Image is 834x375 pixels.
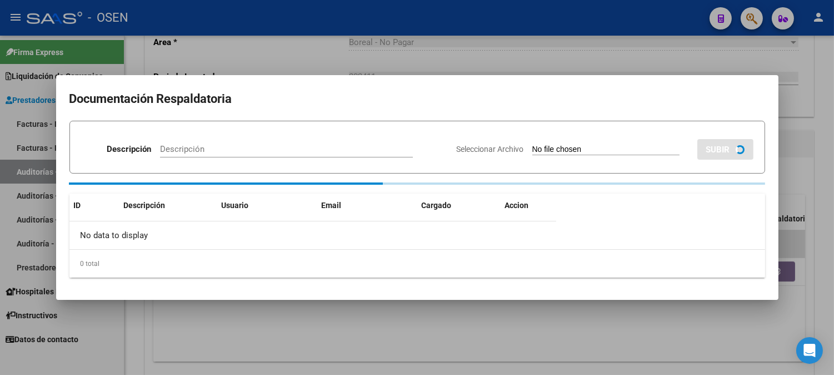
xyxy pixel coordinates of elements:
[422,201,452,210] span: Cargado
[222,201,249,210] span: Usuario
[217,194,317,218] datatable-header-cell: Usuario
[107,143,151,156] p: Descripción
[796,337,823,364] div: Open Intercom Messenger
[501,194,556,218] datatable-header-cell: Accion
[69,221,556,249] div: No data to display
[457,145,524,154] span: Seleccionar Archivo
[74,201,81,210] span: ID
[505,201,529,210] span: Accion
[697,139,753,160] button: SUBIR
[119,194,217,218] datatable-header-cell: Descripción
[69,250,765,278] div: 0 total
[69,88,765,110] h2: Documentación Respaldatoria
[417,194,501,218] datatable-header-cell: Cargado
[322,201,342,210] span: Email
[706,145,730,155] span: SUBIR
[317,194,417,218] datatable-header-cell: Email
[69,194,119,218] datatable-header-cell: ID
[124,201,166,210] span: Descripción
